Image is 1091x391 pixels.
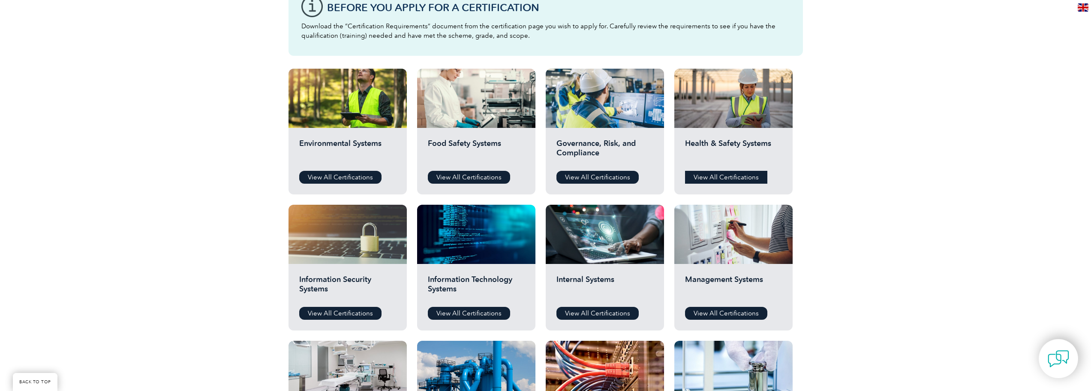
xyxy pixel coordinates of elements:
a: View All Certifications [556,171,639,184]
img: en [1078,3,1088,12]
a: View All Certifications [556,307,639,320]
a: View All Certifications [685,171,767,184]
h2: Information Technology Systems [428,275,525,300]
a: View All Certifications [685,307,767,320]
img: contact-chat.png [1048,348,1069,370]
a: BACK TO TOP [13,373,57,391]
h2: Health & Safety Systems [685,139,782,164]
a: View All Certifications [299,171,382,184]
p: Download the “Certification Requirements” document from the certification page you wish to apply ... [301,21,790,40]
h2: Management Systems [685,275,782,300]
h2: Information Security Systems [299,275,396,300]
h2: Governance, Risk, and Compliance [556,139,653,164]
a: View All Certifications [428,171,510,184]
h2: Food Safety Systems [428,139,525,164]
h2: Internal Systems [556,275,653,300]
h2: Environmental Systems [299,139,396,164]
h3: Before You Apply For a Certification [327,2,790,13]
a: View All Certifications [299,307,382,320]
a: View All Certifications [428,307,510,320]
